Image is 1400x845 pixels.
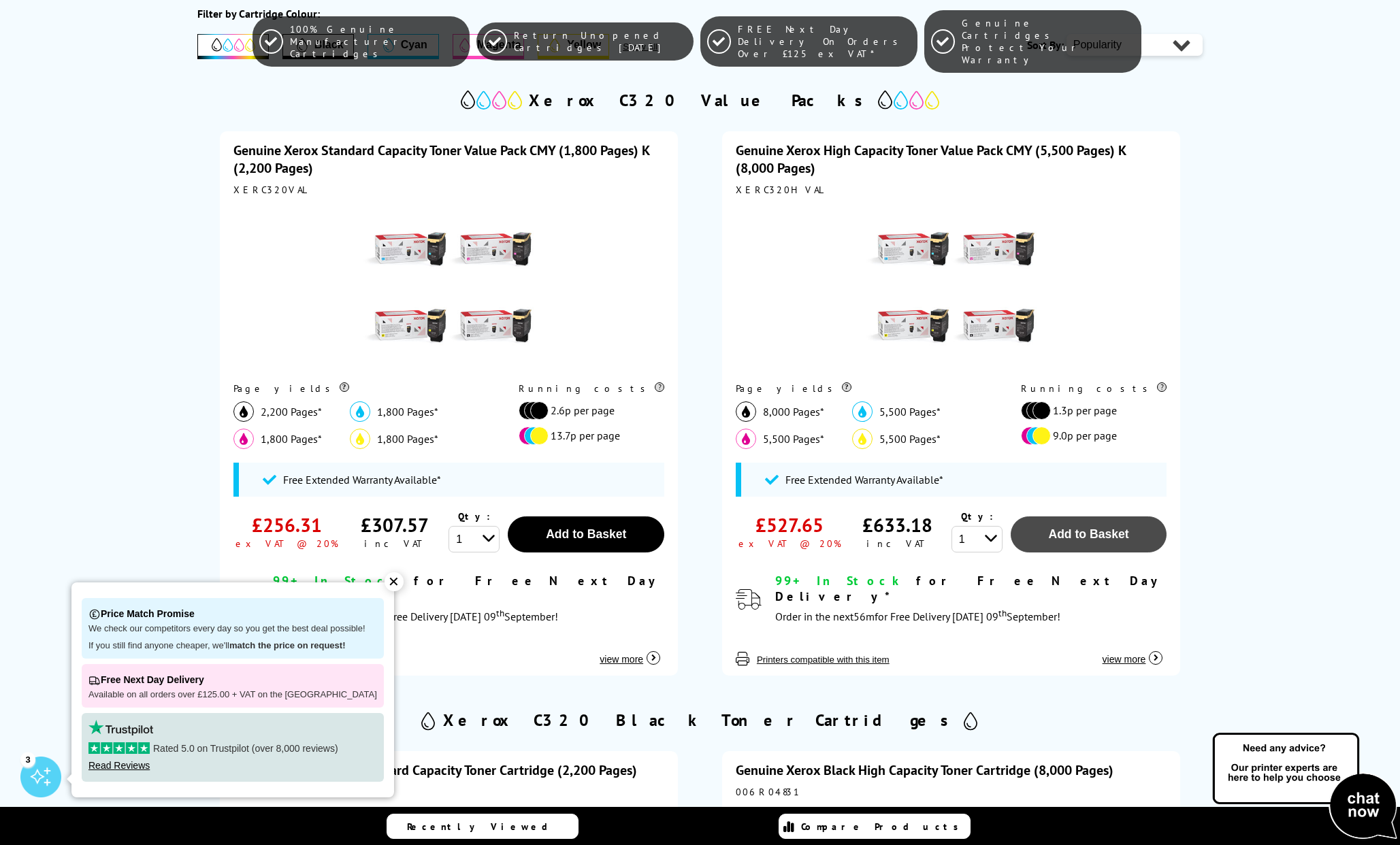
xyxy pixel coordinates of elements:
li: 13.7p per page [519,427,657,445]
img: yellow_icon.svg [852,429,873,449]
p: Free Next Day Delivery [88,671,377,689]
img: cyan_icon.svg [852,401,873,422]
div: Running costs [1021,382,1167,395]
img: cyan_icon.svg [350,401,370,422]
p: We check our competitors every day so you get the best deal possible! [88,623,377,635]
img: magenta_icon.svg [233,429,254,449]
p: Price Match Promise [88,605,377,623]
span: Genuine Cartridges Protect Your Warranty [962,17,1134,66]
span: 1,800 Pages* [377,432,438,446]
span: 1,800 Pages* [261,432,322,446]
div: inc VAT [866,537,928,550]
button: Add to Basket [508,516,664,552]
img: black_icon.svg [233,401,254,422]
span: 5,500 Pages* [763,432,824,446]
p: Rated 5.0 on Trustpilot (over 8,000 reviews) [88,742,377,755]
span: Free Extended Warranty Available* [785,473,943,486]
div: Page yields [233,382,492,395]
span: Free Extended Warranty Available* [283,473,441,486]
button: Add to Basket [1011,516,1167,552]
span: 99+ In Stock [273,573,402,589]
div: £256.31 [252,512,322,537]
div: ex VAT @ 20% [738,537,841,550]
span: 5,500 Pages* [879,405,941,418]
img: Open Live Chat window [1209,731,1400,842]
h2: Xerox C320 Value Packs [529,90,871,111]
img: black_icon.svg [736,401,756,422]
a: Recently Viewed [387,814,579,839]
a: Genuine Xerox High Capacity Toner Value Pack CMY (5,500 Pages) K (8,000 Pages) [736,142,1126,177]
div: 006R04831 [736,786,1167,798]
div: XERC320HVAL [736,184,1167,196]
div: Running costs [519,382,664,395]
p: Available on all orders over £125.00 + VAT on the [GEOGRAPHIC_DATA] [88,689,377,701]
div: £307.57 [361,512,429,537]
span: Order in the next for Free Delivery [DATE] 09 September! [273,610,558,623]
div: modal_delivery [775,573,1167,627]
li: 1.3p per page [1021,401,1160,420]
div: £633.18 [862,512,932,537]
sup: th [998,607,1007,619]
button: Printers compatible with this item [753,654,894,665]
button: view more [1098,640,1167,665]
a: Read Reviews [88,760,150,771]
div: 3 [20,752,35,767]
span: Order in the next for Free Delivery [DATE] 09 September! [775,610,1060,623]
strong: match the price on request! [229,640,345,650]
span: Return Unopened Cartridges [DATE] [514,29,686,54]
li: 9.0p per page [1021,427,1160,445]
img: trustpilot rating [88,720,153,735]
li: 2.6p per page [519,401,657,420]
img: magenta_icon.svg [736,429,756,449]
img: stars-5.svg [88,742,150,754]
span: FREE Next Day Delivery On Orders Over £125 ex VAT* [738,23,910,60]
a: Compare Products [779,814,971,839]
span: 1,800 Pages* [377,405,438,418]
div: modal_delivery [273,573,665,627]
span: 5,500 Pages* [879,432,941,446]
div: ✕ [385,572,404,591]
span: Recently Viewed [407,821,561,833]
img: yellow_icon.svg [350,429,370,449]
img: Xerox Standard Capacity Toner Value Pack CMY (1,800 Pages) K (2,200 Pages) [363,203,534,373]
span: Add to Basket [546,527,626,541]
span: 100% Genuine Manufacturer Cartridges [290,23,462,60]
div: ex VAT @ 20% [235,537,338,550]
img: Xerox High Capacity Toner Value Pack CMY (5,500 Pages) K (8,000 Pages) [866,203,1037,373]
div: 006R04823 [233,786,665,798]
div: £527.65 [755,512,824,537]
span: view more [600,654,643,665]
span: view more [1103,654,1146,665]
span: 8,000 Pages* [763,405,824,418]
span: 2,200 Pages* [261,405,322,418]
sup: th [496,607,504,619]
button: view more [596,640,664,665]
a: Genuine Xerox Standard Capacity Toner Value Pack CMY (1,800 Pages) K (2,200 Pages) [233,142,649,177]
h2: Xerox C320 Black Toner Cartridges [443,710,957,731]
div: inc VAT [364,537,426,550]
span: for Free Next Day Delivery* [273,573,662,604]
span: Qty: [458,510,490,523]
span: for Free Next Day Delivery* [775,573,1164,604]
span: Compare Products [801,821,966,833]
a: Genuine Xerox Black Standard Capacity Toner Cartridge (2,200 Pages) [233,761,637,779]
div: XERC320VAL [233,184,665,196]
span: Qty: [961,510,993,523]
a: Genuine Xerox Black High Capacity Toner Cartridge (8,000 Pages) [736,761,1113,779]
p: If you still find anyone cheaper, we'll [88,640,377,652]
span: 56m [853,610,875,623]
span: 99+ In Stock [775,573,905,589]
div: Page yields [736,382,994,395]
span: Add to Basket [1048,527,1128,541]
